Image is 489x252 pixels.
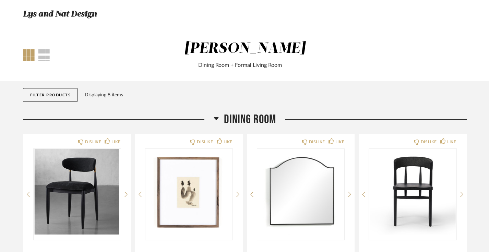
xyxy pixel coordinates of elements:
div: LIKE [335,139,344,145]
div: [PERSON_NAME] [184,41,306,56]
div: Dining Room + Formal Living Room [98,61,381,69]
img: undefined [145,149,232,235]
div: LIKE [224,139,232,145]
img: undefined [257,149,344,235]
button: Filter Products [23,88,78,102]
div: 0 [257,149,344,235]
div: 0 [34,149,121,235]
div: DISLIKE [197,139,213,145]
div: Displaying 8 items [85,91,464,99]
div: LIKE [111,139,120,145]
img: undefined [34,149,121,235]
img: undefined [369,149,456,235]
div: LIKE [447,139,456,145]
h3: Lys and Nat Design [23,8,97,21]
div: DISLIKE [309,139,325,145]
div: 0 [145,149,232,235]
div: 0 [369,149,456,235]
div: DISLIKE [421,139,437,145]
span: Dining Room [224,112,276,127]
div: DISLIKE [85,139,101,145]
